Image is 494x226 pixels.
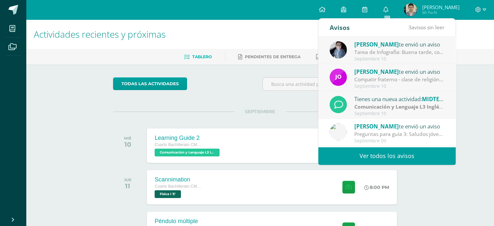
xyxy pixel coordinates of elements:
[354,40,445,48] div: te envió un aviso
[330,41,347,59] img: 702136d6d401d1cd4ce1c6f6778c2e49.png
[354,123,399,130] span: [PERSON_NAME]
[155,184,203,189] span: Cuarto Bachillerato CMP Bachillerato en CCLL con Orientación en Computación
[330,19,350,36] div: Avisos
[155,218,203,225] div: Péndulo múltiple
[124,140,132,148] div: 10
[409,24,444,31] span: avisos sin leer
[34,28,166,40] span: Actividades recientes y próximas
[330,123,347,140] img: 6dfd641176813817be49ede9ad67d1c4.png
[354,122,445,130] div: te envió un aviso
[234,109,285,114] span: SEPTIEMBRE
[422,95,448,103] span: MIDTERM
[192,54,212,59] span: Tablero
[354,103,445,111] div: | Parcial
[354,48,445,56] div: Tarea de Infografía: Buena tarde, con preocupación he notado que algunos alumnos no están entrega...
[238,52,300,62] a: Pendientes de entrega
[184,52,212,62] a: Tablero
[409,24,412,31] span: 3
[354,76,445,83] div: Compatir fraterno - clase de religión: Buenas tardes, jóvenes: Lamentablemente hoy no pudimos rea...
[354,95,445,103] div: Tienes una nueva actividad:
[404,3,417,16] img: 7fee766d8ac52d7d257e4f31d949d49f.png
[245,54,300,59] span: Pendientes de entrega
[354,103,443,110] strong: Comunicación y Lenguaje L3 Inglés
[318,147,456,165] a: Ver todos los avisos
[354,41,399,48] span: [PERSON_NAME]
[155,149,220,156] span: Comunicación y Lenguaje L3 Inglés 'E'
[422,4,459,10] span: [PERSON_NAME]
[354,111,445,116] div: Septiembre 10
[354,138,445,144] div: Septiembre 09
[354,67,445,76] div: te envió un aviso
[124,136,132,140] div: MIÉ
[354,84,445,89] div: Septiembre 10
[364,184,389,190] div: 8:00 PM
[422,10,459,15] span: Mi Perfil
[354,130,445,138] div: Preguntas para guía 3: Saludos jóvenes, les comparto esta guía de preguntas que eben contestar pa...
[263,78,407,90] input: Busca una actividad próxima aquí...
[124,182,132,190] div: 11
[316,52,352,62] a: Entregadas
[113,77,187,90] a: todas las Actividades
[155,135,221,141] div: Learning Guide 2
[354,68,399,75] span: [PERSON_NAME]
[155,190,181,198] span: Física I 'E'
[155,142,203,147] span: Cuarto Bachillerato CMP Bachillerato en CCLL con Orientación en Computación
[354,56,445,62] div: Septiembre 10
[330,69,347,86] img: 6614adf7432e56e5c9e182f11abb21f1.png
[155,176,203,183] div: Scannimation
[124,178,132,182] div: JUE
